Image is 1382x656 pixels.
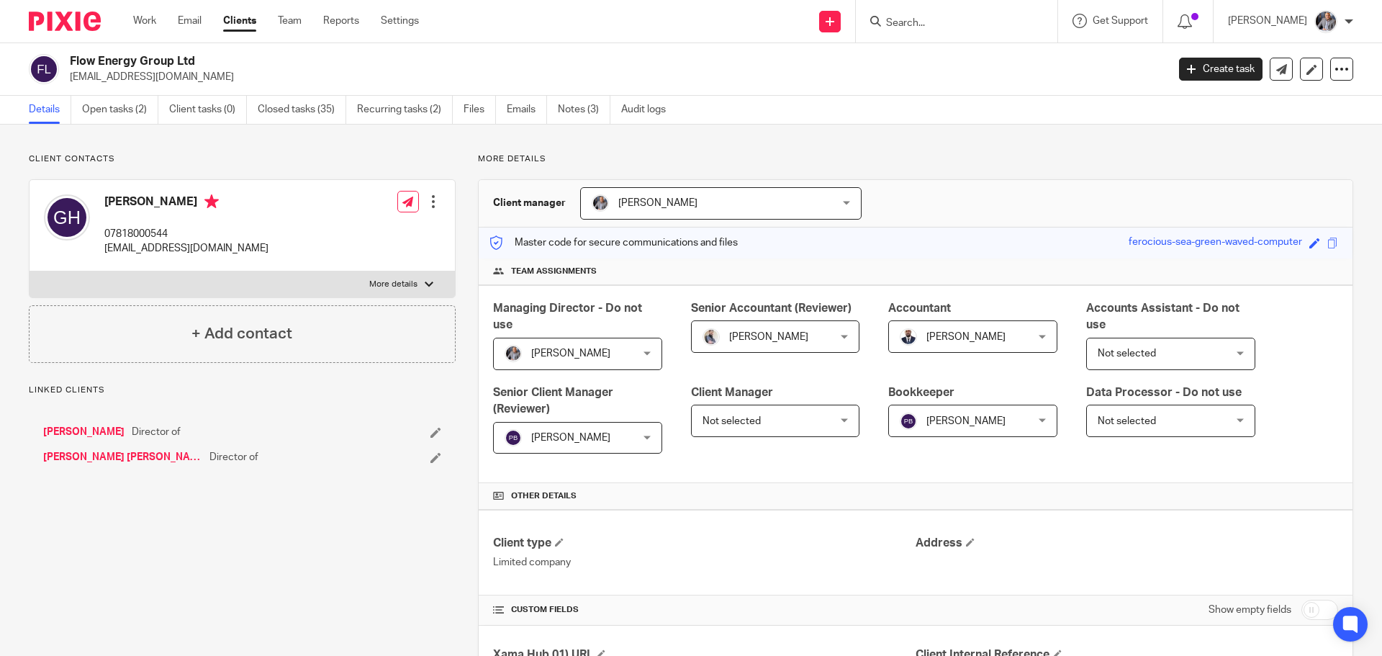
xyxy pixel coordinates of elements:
[178,14,202,28] a: Email
[489,235,738,250] p: Master code for secure communications and files
[926,416,1006,426] span: [PERSON_NAME]
[104,194,268,212] h4: [PERSON_NAME]
[70,54,940,69] h2: Flow Energy Group Ltd
[191,323,292,345] h4: + Add contact
[1086,302,1239,331] span: Accounts Assistant - Do not use
[323,14,359,28] a: Reports
[29,96,71,124] a: Details
[209,450,258,464] span: Director of
[493,604,916,616] h4: CUSTOM FIELDS
[926,332,1006,342] span: [PERSON_NAME]
[1086,387,1242,398] span: Data Processor - Do not use
[505,345,522,362] img: -%20%20-%20studio@ingrained.co.uk%20for%20%20-20220223%20at%20101413%20-%201W1A2026.jpg
[258,96,346,124] a: Closed tasks (35)
[369,279,417,290] p: More details
[900,413,917,430] img: svg%3E
[621,96,677,124] a: Audit logs
[1093,16,1148,26] span: Get Support
[278,14,302,28] a: Team
[70,70,1157,84] p: [EMAIL_ADDRESS][DOMAIN_NAME]
[1179,58,1263,81] a: Create task
[916,536,1338,551] h4: Address
[104,241,268,256] p: [EMAIL_ADDRESS][DOMAIN_NAME]
[505,429,522,446] img: svg%3E
[558,96,610,124] a: Notes (3)
[531,349,610,359] span: [PERSON_NAME]
[29,12,101,31] img: Pixie
[691,387,773,398] span: Client Manager
[703,328,720,346] img: Pixie%2002.jpg
[29,153,456,165] p: Client contacts
[169,96,247,124] a: Client tasks (0)
[691,302,852,314] span: Senior Accountant (Reviewer)
[1228,14,1307,28] p: [PERSON_NAME]
[223,14,256,28] a: Clients
[133,14,156,28] a: Work
[43,450,202,464] a: [PERSON_NAME] [PERSON_NAME]
[1129,235,1302,251] div: ferocious-sea-green-waved-computer
[703,416,761,426] span: Not selected
[888,387,954,398] span: Bookkeeper
[511,490,577,502] span: Other details
[493,302,642,331] span: Managing Director - Do not use
[1098,416,1156,426] span: Not selected
[43,425,125,439] a: [PERSON_NAME]
[44,194,90,241] img: svg%3E
[511,266,597,277] span: Team assignments
[204,194,219,209] i: Primary
[104,227,268,241] p: 07818000544
[885,17,1014,30] input: Search
[493,555,916,570] p: Limited company
[82,96,158,124] a: Open tasks (2)
[478,153,1353,165] p: More details
[1314,10,1337,33] img: -%20%20-%20studio@ingrained.co.uk%20for%20%20-20220223%20at%20101413%20-%201W1A2026.jpg
[493,387,613,415] span: Senior Client Manager (Reviewer)
[29,54,59,84] img: svg%3E
[888,302,951,314] span: Accountant
[592,194,609,212] img: -%20%20-%20studio@ingrained.co.uk%20for%20%20-20220223%20at%20101413%20-%201W1A2026.jpg
[531,433,610,443] span: [PERSON_NAME]
[29,385,456,396] p: Linked clients
[493,196,566,210] h3: Client manager
[618,198,697,208] span: [PERSON_NAME]
[729,332,808,342] span: [PERSON_NAME]
[381,14,419,28] a: Settings
[507,96,547,124] a: Emails
[357,96,453,124] a: Recurring tasks (2)
[1098,349,1156,359] span: Not selected
[132,425,181,439] span: Director of
[900,328,917,346] img: WhatsApp%20Image%202022-05-18%20at%206.27.04%20PM.jpeg
[464,96,496,124] a: Files
[493,536,916,551] h4: Client type
[1209,603,1291,617] label: Show empty fields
